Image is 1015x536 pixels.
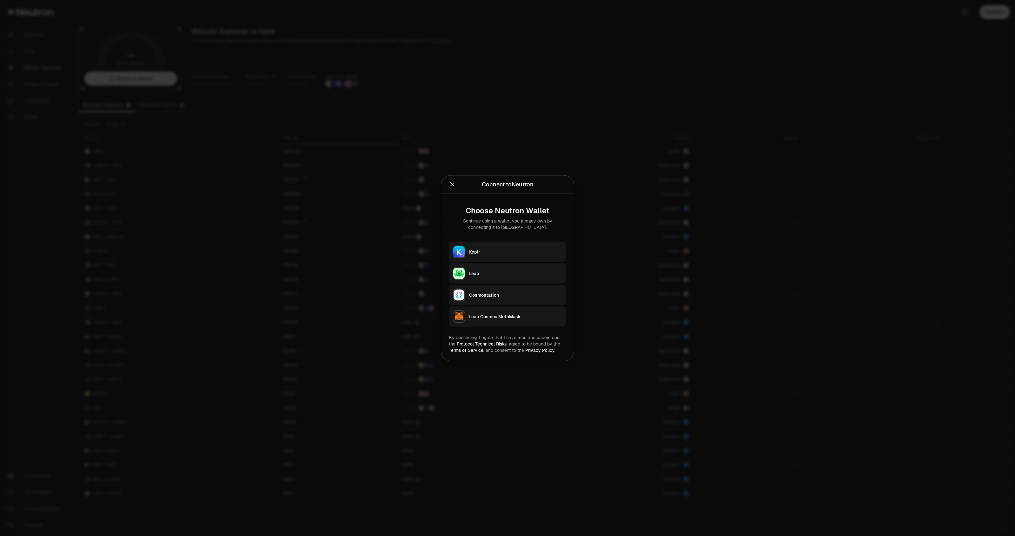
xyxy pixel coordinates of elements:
button: CosmostationCosmostation [449,285,566,305]
div: Continue using a wallet you already own by connecting it to [GEOGRAPHIC_DATA]. [454,217,561,230]
div: By continuing, I agree that I have read and understood the agree to be bound by the and consent t... [449,334,566,353]
button: KeplrKeplr [449,242,566,262]
a: Privacy Policy. [525,347,555,353]
div: Connect to Neutron [482,180,534,189]
a: Protocol Technical Risks, [457,341,507,346]
div: Cosmostation [469,292,562,298]
div: Leap [469,270,562,276]
button: Leap Cosmos MetaMaskLeap Cosmos MetaMask [449,306,566,326]
img: Leap Cosmos MetaMask [453,311,465,322]
div: Leap Cosmos MetaMask [469,313,562,320]
div: Choose Neutron Wallet [454,206,561,215]
button: LeapLeap [449,263,566,283]
img: Leap [453,268,465,279]
div: Keplr [469,249,562,255]
button: Close [449,180,456,189]
img: Keplr [453,246,465,257]
a: Terms of Service, [449,347,484,353]
img: Cosmostation [453,289,465,300]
